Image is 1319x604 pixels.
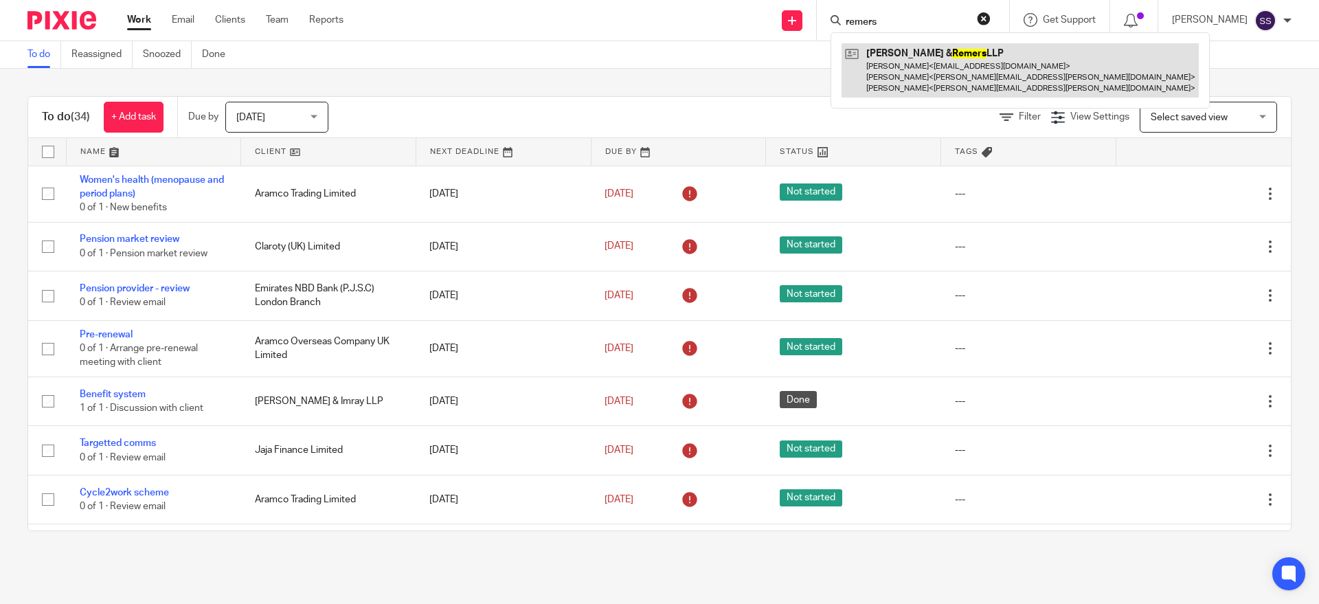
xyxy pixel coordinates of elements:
[80,390,146,399] a: Benefit system
[80,249,207,258] span: 0 of 1 · Pension market review
[955,493,1103,506] div: ---
[955,289,1103,302] div: ---
[1254,10,1276,32] img: svg%3E
[416,166,591,222] td: [DATE]
[780,236,842,254] span: Not started
[104,102,164,133] a: + Add task
[416,222,591,271] td: [DATE]
[80,438,156,448] a: Targetted comms
[71,111,90,122] span: (34)
[80,488,169,497] a: Cycle2work scheme
[80,175,224,199] a: Women's health (menopause and period plans)
[241,426,416,475] td: Jaja Finance Limited
[416,377,591,426] td: [DATE]
[143,41,192,68] a: Snoozed
[215,13,245,27] a: Clients
[241,524,416,573] td: [PERSON_NAME] Cundell Engineers Limited
[241,166,416,222] td: Aramco Trading Limited
[127,13,151,27] a: Work
[780,285,842,302] span: Not started
[80,203,167,212] span: 0 of 1 · New benefits
[605,242,633,251] span: [DATE]
[955,342,1103,355] div: ---
[241,271,416,320] td: Emirates NBD Bank (P.J.S.C) London Branch
[780,489,842,506] span: Not started
[416,426,591,475] td: [DATE]
[80,453,166,462] span: 0 of 1 · Review email
[605,291,633,300] span: [DATE]
[1151,113,1228,122] span: Select saved view
[605,344,633,353] span: [DATE]
[241,222,416,271] td: Claroty (UK) Limited
[1070,112,1129,122] span: View Settings
[241,377,416,426] td: [PERSON_NAME] & Imray LLP
[844,16,968,29] input: Search
[80,502,166,511] span: 0 of 1 · Review email
[955,148,978,155] span: Tags
[1019,112,1041,122] span: Filter
[780,338,842,355] span: Not started
[780,391,817,408] span: Done
[236,113,265,122] span: [DATE]
[42,110,90,124] h1: To do
[605,495,633,504] span: [DATE]
[241,475,416,524] td: Aramco Trading Limited
[605,189,633,199] span: [DATE]
[80,344,198,368] span: 0 of 1 · Arrange pre-renewal meeting with client
[27,11,96,30] img: Pixie
[1172,13,1248,27] p: [PERSON_NAME]
[309,13,343,27] a: Reports
[27,41,61,68] a: To do
[780,440,842,458] span: Not started
[80,234,179,244] a: Pension market review
[188,110,218,124] p: Due by
[80,403,203,413] span: 1 of 1 · Discussion with client
[955,443,1103,457] div: ---
[416,524,591,573] td: [DATE]
[605,445,633,455] span: [DATE]
[605,396,633,406] span: [DATE]
[955,394,1103,408] div: ---
[416,320,591,377] td: [DATE]
[71,41,133,68] a: Reassigned
[955,187,1103,201] div: ---
[202,41,236,68] a: Done
[977,12,991,25] button: Clear
[80,298,166,307] span: 0 of 1 · Review email
[80,284,190,293] a: Pension provider - review
[80,330,133,339] a: Pre-renewal
[241,320,416,377] td: Aramco Overseas Company UK Limited
[172,13,194,27] a: Email
[416,475,591,524] td: [DATE]
[1043,15,1096,25] span: Get Support
[780,183,842,201] span: Not started
[416,271,591,320] td: [DATE]
[266,13,289,27] a: Team
[955,240,1103,254] div: ---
